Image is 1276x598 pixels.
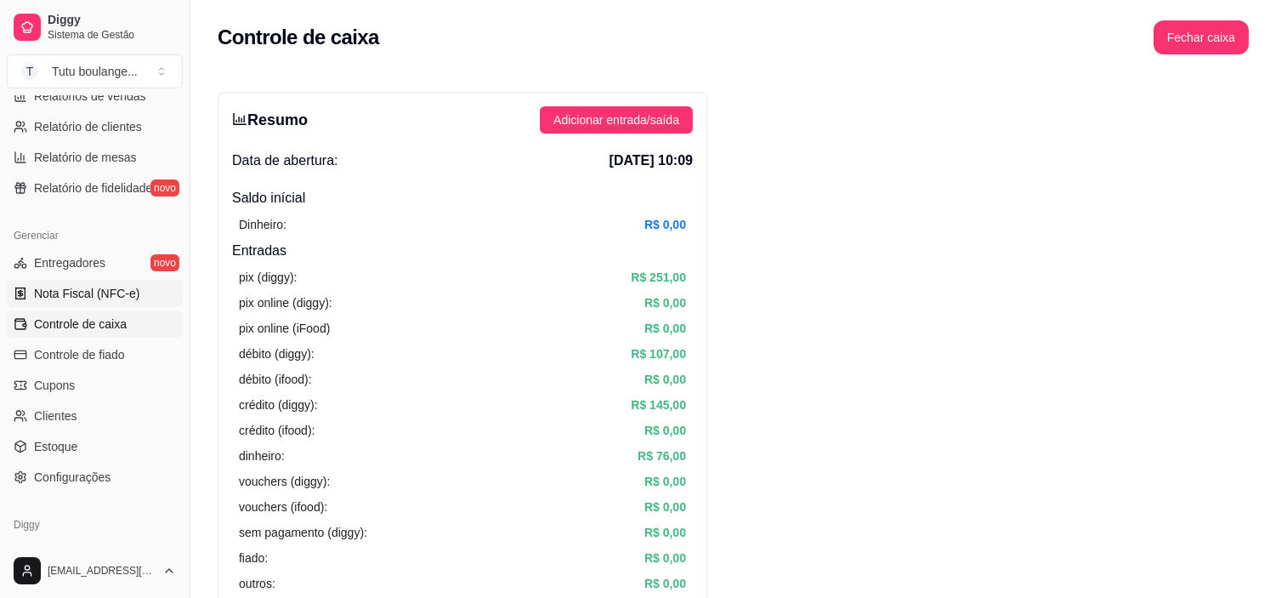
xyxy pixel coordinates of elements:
h3: Resumo [232,108,308,132]
span: Estoque [34,438,77,455]
span: Relatórios de vendas [34,88,146,105]
a: Entregadoresnovo [7,249,183,276]
article: R$ 251,00 [631,268,686,287]
span: Controle de caixa [34,316,127,333]
article: crédito (diggy): [239,396,318,414]
span: Data de abertura: [232,151,338,171]
article: fiado: [239,549,268,567]
article: R$ 0,00 [644,215,686,234]
article: crédito (ifood): [239,421,315,440]
button: Adicionar entrada/saída [540,106,693,134]
span: Cupons [34,377,75,394]
a: Configurações [7,464,183,491]
a: Estoque [7,433,183,460]
article: R$ 0,00 [644,523,686,542]
article: outros: [239,574,275,593]
a: Planos [7,538,183,566]
article: R$ 0,00 [644,370,686,389]
button: Fechar caixa [1154,20,1249,54]
span: Nota Fiscal (NFC-e) [34,285,139,302]
div: Gerenciar [7,222,183,249]
span: [EMAIL_ADDRESS][DOMAIN_NAME] [48,564,156,578]
article: vouchers (ifood): [239,498,327,516]
button: Select a team [7,54,183,88]
a: Controle de caixa [7,310,183,338]
h4: Entradas [232,241,693,261]
span: Adicionar entrada/saída [553,111,679,129]
a: DiggySistema de Gestão [7,7,183,48]
span: Entregadores [34,254,105,271]
article: R$ 0,00 [644,549,686,567]
span: Relatório de fidelidade [34,179,152,196]
a: Relatório de mesas [7,144,183,171]
article: dinheiro: [239,447,285,465]
span: bar-chart [232,111,247,127]
article: débito (diggy): [239,345,315,363]
span: Sistema de Gestão [48,28,176,42]
span: Controle de fiado [34,346,125,363]
article: débito (ifood): [239,370,312,389]
article: sem pagamento (diggy): [239,523,367,542]
span: Clientes [34,407,77,424]
a: Clientes [7,402,183,430]
article: R$ 0,00 [644,498,686,516]
article: R$ 107,00 [631,345,686,363]
a: Controle de fiado [7,341,183,368]
article: R$ 0,00 [644,472,686,491]
div: Tutu boulange ... [52,63,138,80]
article: pix online (diggy): [239,293,332,312]
span: Diggy [48,13,176,28]
article: pix (diggy): [239,268,297,287]
article: R$ 0,00 [644,421,686,440]
span: Relatório de mesas [34,149,137,166]
article: R$ 76,00 [638,447,686,465]
span: Relatório de clientes [34,118,142,135]
a: Nota Fiscal (NFC-e) [7,280,183,307]
a: Relatórios de vendas [7,83,183,110]
article: pix online (iFood) [239,319,330,338]
article: Dinheiro: [239,215,286,234]
span: [DATE] 10:09 [610,151,693,171]
div: Diggy [7,511,183,538]
h2: Controle de caixa [218,24,379,51]
a: Relatório de clientes [7,113,183,140]
article: R$ 0,00 [644,574,686,593]
span: Configurações [34,469,111,486]
article: vouchers (diggy): [239,472,330,491]
span: T [21,63,38,80]
h4: Saldo inícial [232,188,693,208]
article: R$ 145,00 [631,396,686,414]
article: R$ 0,00 [644,293,686,312]
a: Cupons [7,372,183,399]
a: Relatório de fidelidadenovo [7,174,183,202]
article: R$ 0,00 [644,319,686,338]
button: [EMAIL_ADDRESS][DOMAIN_NAME] [7,550,183,591]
